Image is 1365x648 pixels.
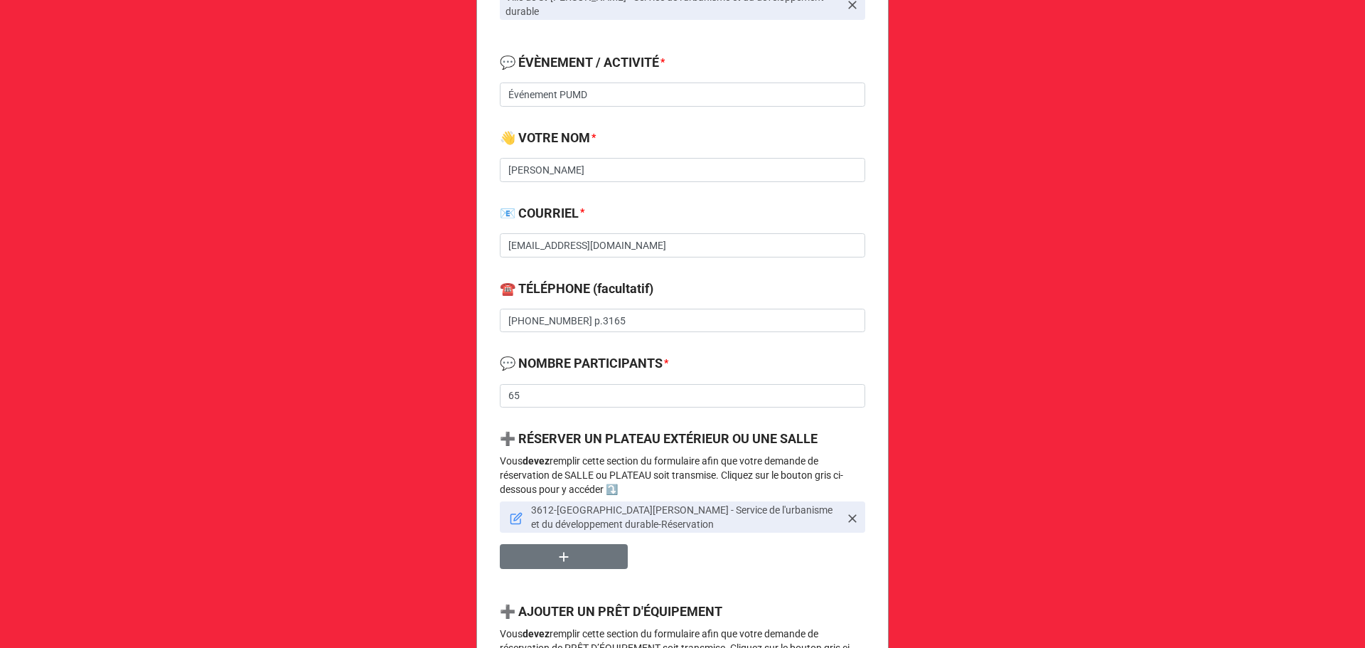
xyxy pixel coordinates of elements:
p: 3612-[GEOGRAPHIC_DATA][PERSON_NAME] - Service de l'urbanisme et du développement durable-Réservation [531,503,840,531]
strong: devez [523,455,550,467]
label: ➕ AJOUTER UN PRÊT D'ÉQUIPEMENT [500,602,722,622]
label: ➕ RÉSERVER UN PLATEAU EXTÉRIEUR OU UNE SALLE [500,429,818,449]
label: 💬 ÉVÈNEMENT / ACTIVITÉ [500,53,659,73]
label: 👋 VOTRE NOM [500,128,590,148]
label: ☎️ TÉLÉPHONE (facultatif) [500,279,653,299]
label: 💬 NOMBRE PARTICIPANTS [500,354,663,373]
p: Vous remplir cette section du formulaire afin que votre demande de réservation de SALLE ou PLATEA... [500,454,865,496]
label: 📧 COURRIEL [500,203,579,223]
strong: devez [523,628,550,639]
